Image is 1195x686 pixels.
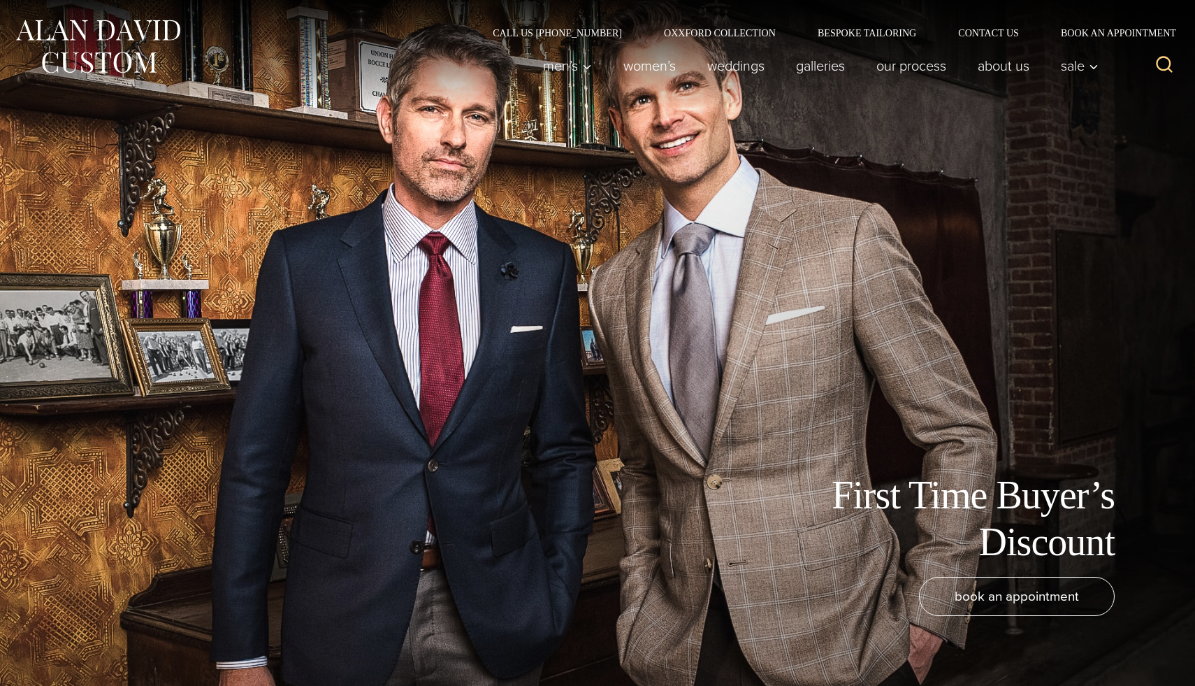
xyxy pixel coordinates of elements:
a: Our Process [861,52,962,80]
a: Contact Us [937,28,1040,38]
nav: Primary Navigation [528,52,1106,80]
a: Call Us [PHONE_NUMBER] [472,28,643,38]
a: Bespoke Tailoring [797,28,937,38]
span: book an appointment [955,586,1079,606]
a: Book an Appointment [1040,28,1181,38]
span: Men’s [543,59,592,73]
h1: First Time Buyer’s Discount [800,472,1115,566]
a: About Us [962,52,1045,80]
a: weddings [692,52,781,80]
a: Oxxford Collection [643,28,797,38]
a: Women’s [608,52,692,80]
button: View Search Form [1147,49,1181,83]
a: Galleries [781,52,861,80]
span: Sale [1061,59,1099,73]
a: book an appointment [919,577,1115,616]
img: Alan David Custom [14,15,182,78]
nav: Secondary Navigation [472,28,1181,38]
